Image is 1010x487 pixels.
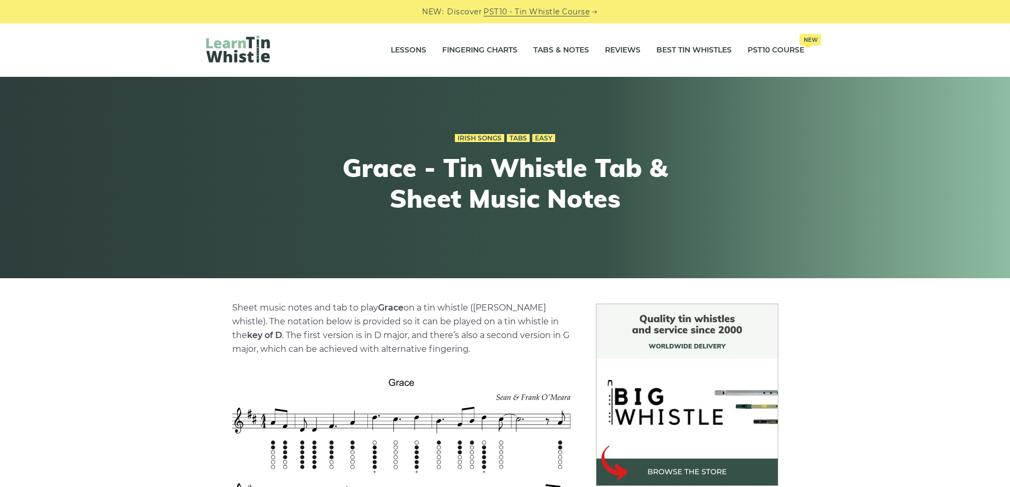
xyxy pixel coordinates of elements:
a: Best Tin Whistles [656,37,732,64]
a: Irish Songs [455,134,504,143]
img: BigWhistle Tin Whistle Store [596,304,778,486]
a: Lessons [391,37,426,64]
p: Sheet music notes and tab to play on a tin whistle ([PERSON_NAME] whistle). The notation below is... [232,301,570,356]
a: Reviews [605,37,640,64]
a: Tabs & Notes [533,37,589,64]
strong: Grace [378,303,403,313]
strong: key of D [247,330,282,340]
h1: Grace - Tin Whistle Tab & Sheet Music Notes [310,153,700,214]
a: Tabs [507,134,530,143]
a: Fingering Charts [442,37,517,64]
img: LearnTinWhistle.com [206,36,270,63]
a: Easy [532,134,555,143]
span: New [800,34,821,46]
a: PST10 CourseNew [748,37,804,64]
